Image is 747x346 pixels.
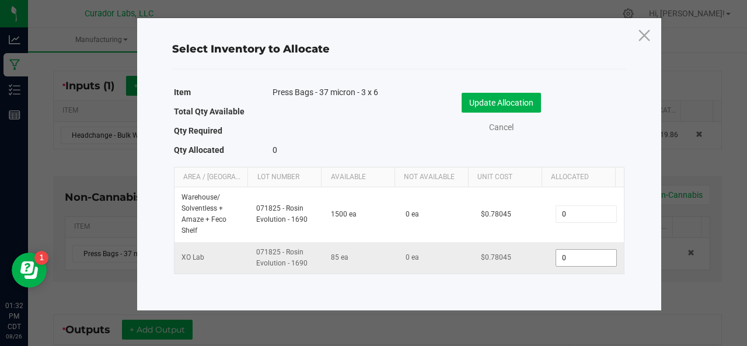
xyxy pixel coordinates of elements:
iframe: Resource center [12,253,47,288]
th: Unit Cost [468,167,542,187]
iframe: Resource center unread badge [34,251,48,265]
span: 0 [273,145,277,155]
th: Area / [GEOGRAPHIC_DATA] [174,167,248,187]
span: Warehouse / Solventless + Amaze + Feco Shelf [181,193,226,235]
th: Lot Number [247,167,321,187]
a: Cancel [478,121,525,134]
span: 0 ea [406,210,419,218]
label: Qty Required [174,123,222,139]
label: Qty Allocated [174,142,224,158]
td: 071825 - Rosin Evolution - 1690 [249,187,324,242]
span: XO Lab [181,253,204,261]
span: 0 ea [406,253,419,261]
th: Not Available [395,167,468,187]
td: 071825 - Rosin Evolution - 1690 [249,242,324,274]
th: Available [321,167,395,187]
label: Total Qty Available [174,103,245,120]
label: Item [174,84,191,100]
th: Allocated [542,167,615,187]
span: $0.78045 [481,253,511,261]
span: 85 ea [331,253,348,261]
span: 1500 ea [331,210,357,218]
button: Update Allocation [462,93,541,113]
span: $0.78045 [481,210,511,218]
span: Press Bags - 37 micron - 3 x 6 [273,86,378,98]
span: Select Inventory to Allocate [172,43,330,55]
